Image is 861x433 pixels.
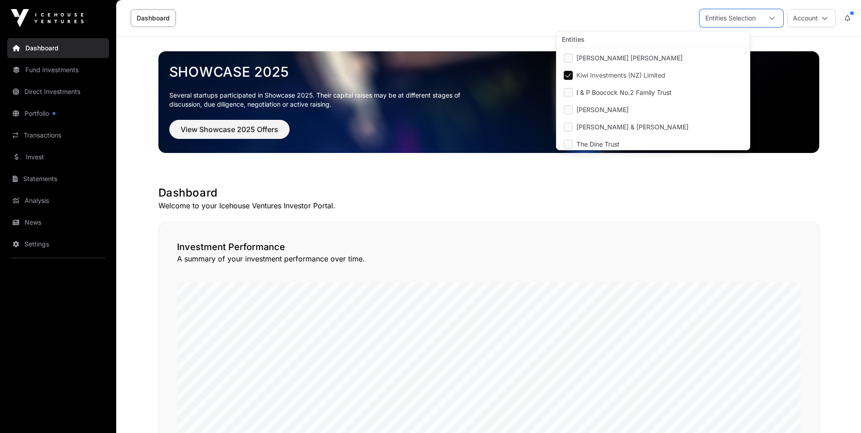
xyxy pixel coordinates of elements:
a: Settings [7,234,109,254]
img: Icehouse Ventures Logo [11,9,84,27]
a: Statements [7,169,109,189]
li: Jared Robert Powell [558,50,748,66]
a: Transactions [7,125,109,145]
a: Direct Investments [7,82,109,102]
a: News [7,212,109,232]
a: Invest [7,147,109,167]
li: The Dine Trust [558,136,748,153]
a: View Showcase 2025 Offers [169,129,290,138]
li: Thomas Alexander Renhart & Felicity Susan Elisabeth Champion [558,119,748,135]
span: I & P Boocock No.2 Family Trust [576,89,672,96]
span: [PERSON_NAME] [576,107,629,113]
p: A summary of your investment performance over time. [177,253,801,264]
li: Kiwi Investments (NZ) Limited [558,67,748,84]
span: Kiwi Investments (NZ) Limited [576,72,665,79]
a: Fund Investments [7,60,109,80]
img: Showcase 2025 [158,51,819,153]
a: Showcase 2025 [169,64,808,80]
button: Account [787,9,836,27]
li: I & P Boocock No.2 Family Trust [558,84,748,101]
span: [PERSON_NAME] [PERSON_NAME] [576,55,683,61]
p: Welcome to your Icehouse Ventures Investor Portal. [158,200,819,211]
button: View Showcase 2025 Offers [169,120,290,139]
a: Dashboard [131,10,176,27]
a: Portfolio [7,103,109,123]
div: Entities [556,31,750,48]
h1: Dashboard [158,186,819,200]
div: Entities Selection [700,10,761,27]
li: Thomas Alexander Renhart [558,102,748,118]
span: The Dine Trust [576,141,620,148]
p: Several startups participated in Showcase 2025. Their capital raises may be at different stages o... [169,91,474,109]
a: Analysis [7,191,109,211]
span: View Showcase 2025 Offers [181,124,278,135]
iframe: Chat Widget [816,389,861,433]
span: [PERSON_NAME] & [PERSON_NAME] [576,124,689,130]
h2: Investment Performance [177,241,801,253]
a: Dashboard [7,38,109,58]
